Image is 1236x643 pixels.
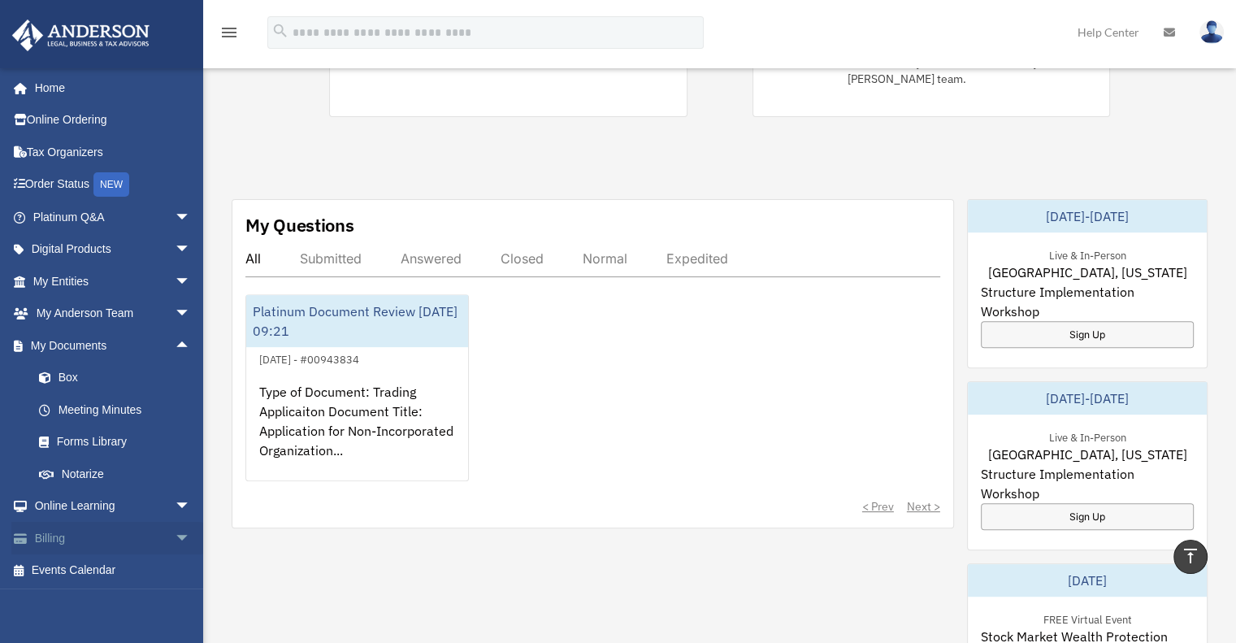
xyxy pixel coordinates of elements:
a: Sign Up [981,321,1194,348]
div: [DATE] - #00943834 [246,350,372,367]
a: Notarize [23,458,215,490]
a: Platinum Q&Aarrow_drop_down [11,201,215,233]
a: Home [11,72,207,104]
span: arrow_drop_down [175,265,207,298]
a: My Documentsarrow_drop_up [11,329,215,362]
a: Order StatusNEW [11,168,215,202]
span: Structure Implementation Workshop [981,282,1194,321]
span: arrow_drop_down [175,201,207,234]
div: NEW [93,172,129,197]
span: arrow_drop_down [175,298,207,331]
div: Expedited [666,250,728,267]
a: Digital Productsarrow_drop_down [11,233,215,266]
i: menu [219,23,239,42]
div: Type of Document: Trading Applicaiton Document Title: Application for Non-Incorporated Organizati... [246,369,468,496]
a: My Anderson Teamarrow_drop_down [11,298,215,330]
div: [DATE]-[DATE] [968,200,1207,232]
span: arrow_drop_down [175,233,207,267]
div: FREE Virtual Event [1030,610,1144,627]
a: Online Ordering [11,104,215,137]
div: Live & In-Person [1035,428,1138,445]
a: Sign Up [981,503,1194,530]
span: Structure Implementation Workshop [981,464,1194,503]
a: Billingarrow_drop_down [11,522,215,554]
a: Meeting Minutes [23,393,215,426]
span: arrow_drop_up [175,329,207,363]
i: search [271,22,289,40]
div: Normal [583,250,627,267]
div: Live & In-Person [1035,245,1138,263]
div: Submitted [300,250,362,267]
span: arrow_drop_down [175,522,207,555]
a: Box [23,362,215,394]
div: Answered [401,250,462,267]
a: Online Learningarrow_drop_down [11,490,215,523]
a: vertical_align_top [1173,540,1208,574]
a: My Entitiesarrow_drop_down [11,265,215,298]
span: [GEOGRAPHIC_DATA], [US_STATE] [987,445,1186,464]
img: Anderson Advisors Platinum Portal [7,20,154,51]
a: Platinum Document Review [DATE] 09:21[DATE] - #00943834Type of Document: Trading Applicaiton Docu... [245,294,469,481]
a: Forms Library [23,426,215,458]
div: All [245,250,261,267]
div: My Questions [245,213,354,237]
span: [GEOGRAPHIC_DATA], [US_STATE] [987,263,1186,282]
a: menu [219,28,239,42]
div: [DATE] [968,564,1207,597]
a: Events Calendar [11,554,215,587]
div: Closed [501,250,544,267]
div: Platinum Document Review [DATE] 09:21 [246,295,468,347]
i: vertical_align_top [1181,546,1200,566]
a: Tax Organizers [11,136,215,168]
img: User Pic [1199,20,1224,44]
div: [DATE]-[DATE] [968,382,1207,415]
span: arrow_drop_down [175,490,207,524]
